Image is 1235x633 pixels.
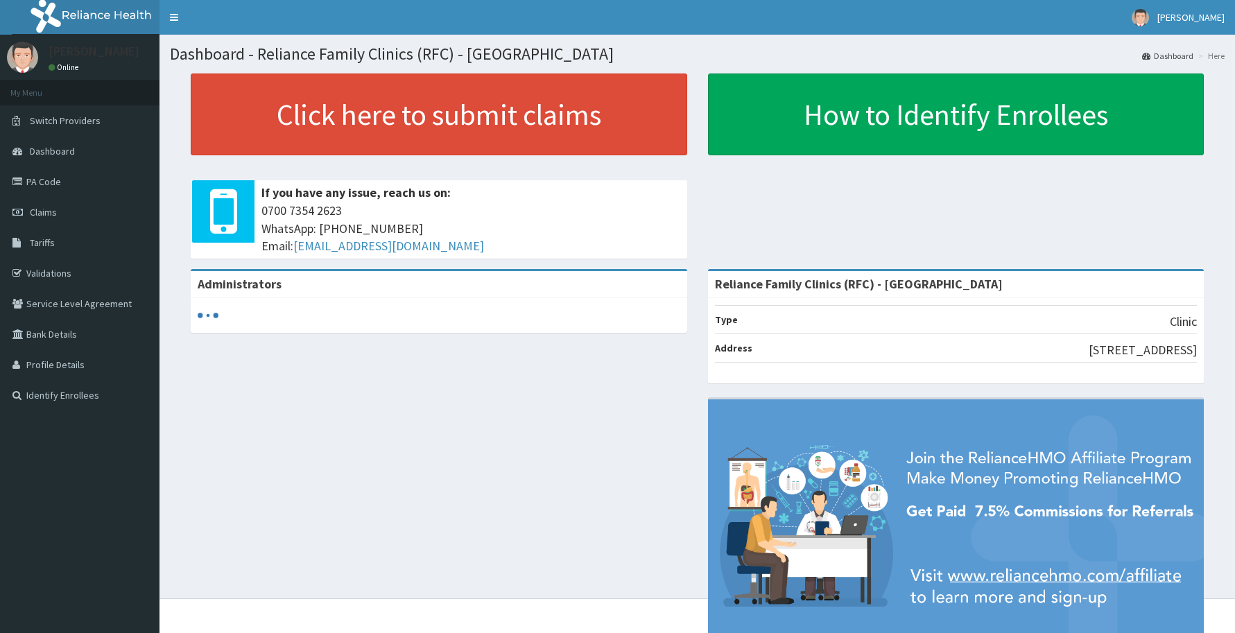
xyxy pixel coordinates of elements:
img: User Image [1132,9,1149,26]
a: Dashboard [1142,50,1193,62]
b: If you have any issue, reach us on: [261,184,451,200]
b: Administrators [198,276,282,292]
a: Online [49,62,82,72]
b: Type [715,313,738,326]
img: User Image [7,42,38,73]
p: Clinic [1170,313,1197,331]
a: [EMAIL_ADDRESS][DOMAIN_NAME] [293,238,484,254]
li: Here [1195,50,1225,62]
span: 0700 7354 2623 WhatsApp: [PHONE_NUMBER] Email: [261,202,680,255]
a: How to Identify Enrollees [708,73,1204,155]
h1: Dashboard - Reliance Family Clinics (RFC) - [GEOGRAPHIC_DATA] [170,45,1225,63]
a: Click here to submit claims [191,73,687,155]
span: Claims [30,206,57,218]
p: [STREET_ADDRESS] [1089,341,1197,359]
span: Tariffs [30,236,55,249]
span: [PERSON_NAME] [1157,11,1225,24]
strong: Reliance Family Clinics (RFC) - [GEOGRAPHIC_DATA] [715,276,1003,292]
b: Address [715,342,752,354]
span: Dashboard [30,145,75,157]
svg: audio-loading [198,305,218,326]
span: Switch Providers [30,114,101,127]
p: [PERSON_NAME] [49,45,139,58]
